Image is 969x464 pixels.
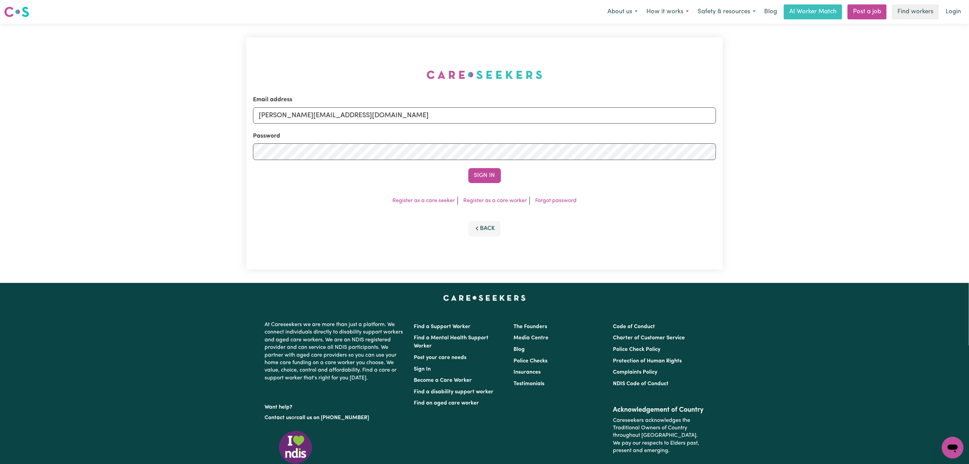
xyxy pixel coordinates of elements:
[613,370,657,375] a: Complaints Policy
[848,4,887,19] a: Post a job
[265,411,406,424] p: or
[414,324,471,329] a: Find a Support Worker
[613,414,704,458] p: Careseekers acknowledges the Traditional Owners of Country throughout [GEOGRAPHIC_DATA]. We pay o...
[513,358,547,364] a: Police Checks
[414,367,431,372] a: Sign In
[265,318,406,385] p: At Careseekers we are more than just a platform. We connect individuals directly to disability su...
[535,198,577,203] a: Forgot password
[414,378,472,383] a: Become a Care Worker
[942,4,965,19] a: Login
[942,437,964,459] iframe: Button to launch messaging window, conversation in progress
[414,389,494,395] a: Find a disability support worker
[513,324,547,329] a: The Founders
[253,132,280,141] label: Password
[513,381,544,387] a: Testimonials
[253,107,716,124] input: Email address
[4,4,29,20] a: Careseekers logo
[265,415,292,421] a: Contact us
[468,221,501,236] button: Back
[513,370,541,375] a: Insurances
[414,355,467,360] a: Post your care needs
[784,4,842,19] a: AI Worker Match
[414,335,489,349] a: Find a Mental Health Support Worker
[463,198,527,203] a: Register as a care worker
[513,347,525,352] a: Blog
[414,400,479,406] a: Find an aged care worker
[443,295,526,301] a: Careseekers home page
[4,6,29,18] img: Careseekers logo
[613,324,655,329] a: Code of Conduct
[892,4,939,19] a: Find workers
[392,198,455,203] a: Register as a care seeker
[613,335,685,341] a: Charter of Customer Service
[253,95,292,104] label: Email address
[760,4,781,19] a: Blog
[613,381,668,387] a: NDIS Code of Conduct
[693,5,760,19] button: Safety & resources
[513,335,548,341] a: Media Centre
[297,415,369,421] a: call us on [PHONE_NUMBER]
[603,5,642,19] button: About us
[265,401,406,411] p: Want help?
[613,347,660,352] a: Police Check Policy
[613,358,682,364] a: Protection of Human Rights
[468,168,501,183] button: Sign In
[613,406,704,414] h2: Acknowledgement of Country
[642,5,693,19] button: How it works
